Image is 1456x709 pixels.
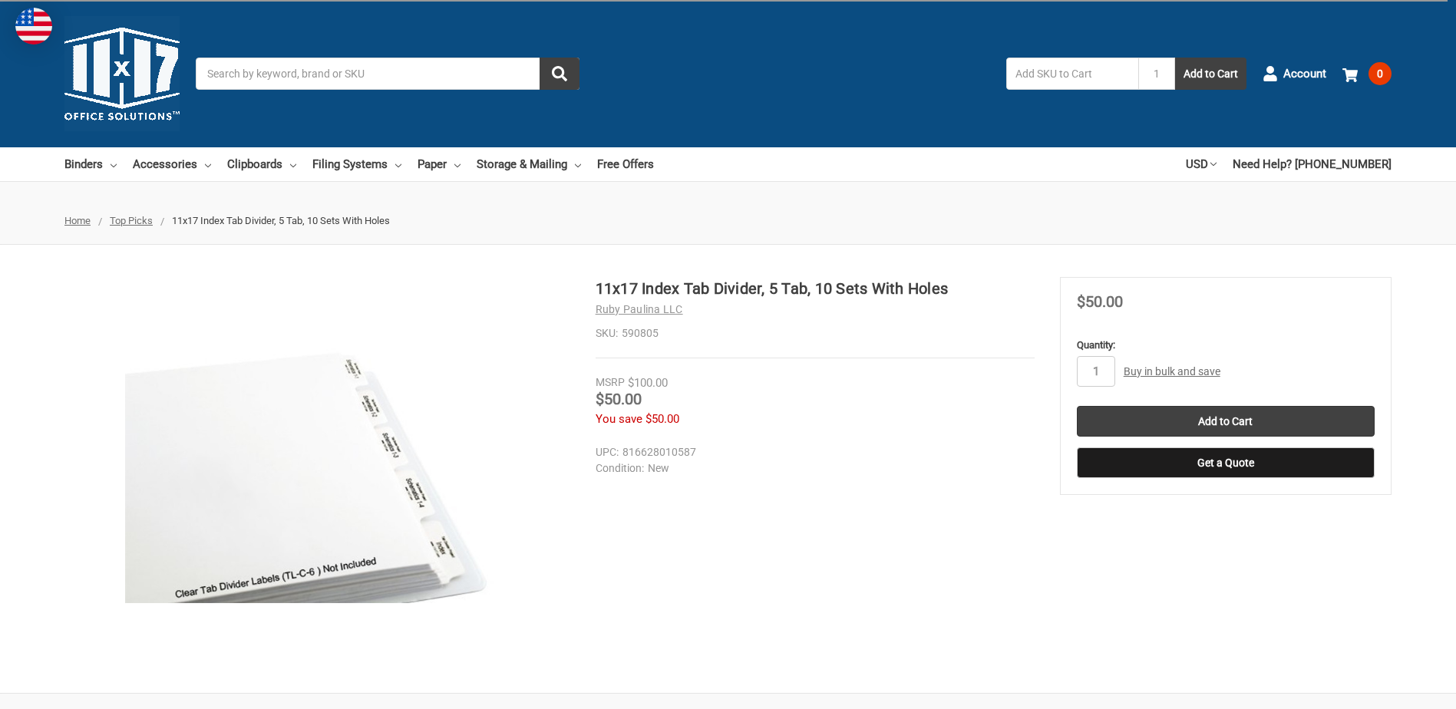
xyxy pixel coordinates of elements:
[596,460,1028,477] dd: New
[597,147,654,181] a: Free Offers
[1175,58,1246,90] button: Add to Cart
[64,16,180,131] img: 11x17.com
[64,147,117,181] a: Binders
[1369,62,1392,85] span: 0
[596,277,1035,300] h1: 11x17 Index Tab Divider, 5 Tab, 10 Sets With Holes
[125,335,509,602] img: 11x17 Index Tab Divider, 5 Tab, 10 Sets With Holes
[1233,147,1392,181] a: Need Help? [PHONE_NUMBER]
[596,444,619,460] dt: UPC:
[1124,365,1220,378] a: Buy in bulk and save
[596,444,1028,460] dd: 816628010587
[628,376,668,390] span: $100.00
[133,147,211,181] a: Accessories
[15,8,52,45] img: duty and tax information for United States
[596,460,644,477] dt: Condition:
[596,374,625,391] div: MSRP
[1077,447,1375,478] button: Get a Quote
[596,390,642,408] span: $50.00
[1006,58,1138,90] input: Add SKU to Cart
[1077,292,1123,311] span: $50.00
[64,215,91,226] a: Home
[196,58,579,90] input: Search by keyword, brand or SKU
[1283,65,1326,83] span: Account
[1077,406,1375,437] input: Add to Cart
[110,215,153,226] a: Top Picks
[645,412,679,426] span: $50.00
[477,147,581,181] a: Storage & Mailing
[1186,147,1217,181] a: USD
[1077,338,1375,353] label: Quantity:
[596,325,618,341] dt: SKU:
[418,147,461,181] a: Paper
[596,412,642,426] span: You save
[172,215,390,226] span: 11x17 Index Tab Divider, 5 Tab, 10 Sets With Holes
[312,147,401,181] a: Filing Systems
[1342,54,1392,94] a: 0
[596,325,1035,341] dd: 590805
[227,147,296,181] a: Clipboards
[1263,54,1326,94] a: Account
[596,303,683,315] a: Ruby Paulina LLC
